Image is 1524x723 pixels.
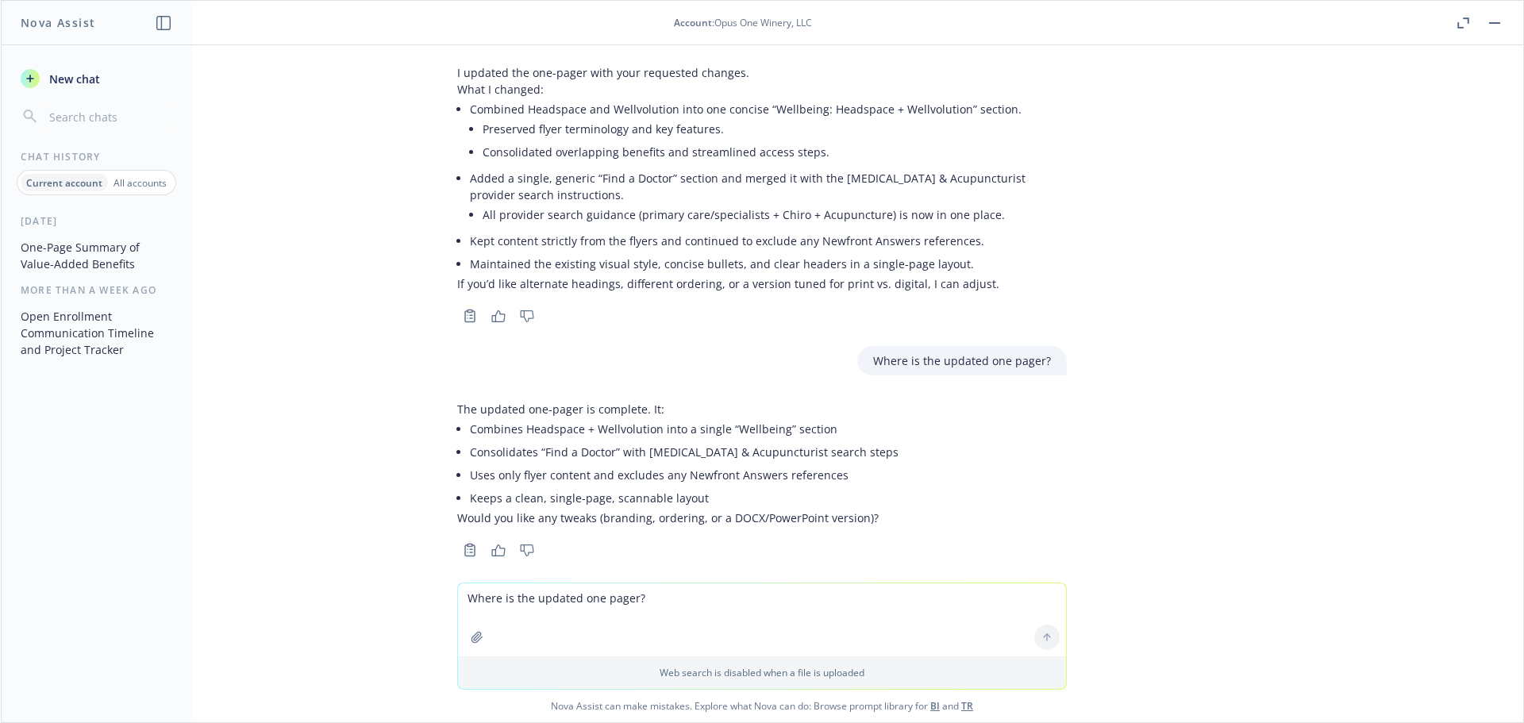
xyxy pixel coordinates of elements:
[483,140,1067,163] li: Consolidated overlapping benefits and streamlined access steps.
[457,64,1067,81] p: I updated the one-pager with your requested changes.
[14,303,179,363] button: Open Enrollment Communication Timeline and Project Tracker
[2,283,191,297] div: More than a week ago
[21,14,95,31] h1: Nova Assist
[514,539,540,561] button: Thumbs down
[46,71,100,87] span: New chat
[457,275,1067,292] p: If you’d like alternate headings, different ordering, or a version tuned for print vs. digital, I...
[14,64,179,93] button: New chat
[2,214,191,228] div: [DATE]
[470,229,1067,252] li: Kept content strictly from the flyers and continued to exclude any Newfront Answers references.
[457,81,1067,98] p: What I changed:
[14,234,179,277] button: One-Page Summary of Value-Added Benefits
[463,309,477,323] svg: Copy to clipboard
[470,417,899,440] li: Combines Headspace + Wellvolution into a single “Wellbeing” section
[470,252,1067,275] li: Maintained the existing visual style, concise bullets, and clear headers in a single-page layout.
[961,699,973,713] a: TR
[930,699,940,713] a: BI
[470,98,1067,167] li: Combined Headspace and Wellvolution into one concise “Wellbeing: Headspace + Wellvolution” section.
[457,510,899,526] p: Would you like any tweaks (branding, ordering, or a DOCX/PowerPoint version)?
[463,543,477,557] svg: Copy to clipboard
[470,463,899,486] li: Uses only flyer content and excludes any Newfront Answers references
[470,486,899,510] li: Keeps a clean, single-page, scannable layout
[483,117,1067,140] li: Preserved flyer terminology and key features.
[470,440,899,463] li: Consolidates “Find a Doctor” with [MEDICAL_DATA] & Acupuncturist search steps
[7,690,1517,722] span: Nova Assist can make mistakes. Explore what Nova can do: Browse prompt library for and
[2,150,191,163] div: Chat History
[873,352,1051,369] p: Where is the updated one pager?
[46,106,172,128] input: Search chats
[468,666,1056,679] p: Web search is disabled when a file is uploaded
[514,305,540,327] button: Thumbs down
[457,401,899,417] p: The updated one-pager is complete. It:
[483,203,1067,226] li: All provider search guidance (primary care/specialists + Chiro + Acupuncture) is now in one place.
[470,167,1067,229] li: Added a single, generic “Find a Doctor” section and merged it with the [MEDICAL_DATA] & Acupunctu...
[26,176,102,190] p: Current account
[674,16,712,29] span: Account
[114,176,167,190] p: All accounts
[674,16,812,29] div: : Opus One Winery, LLC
